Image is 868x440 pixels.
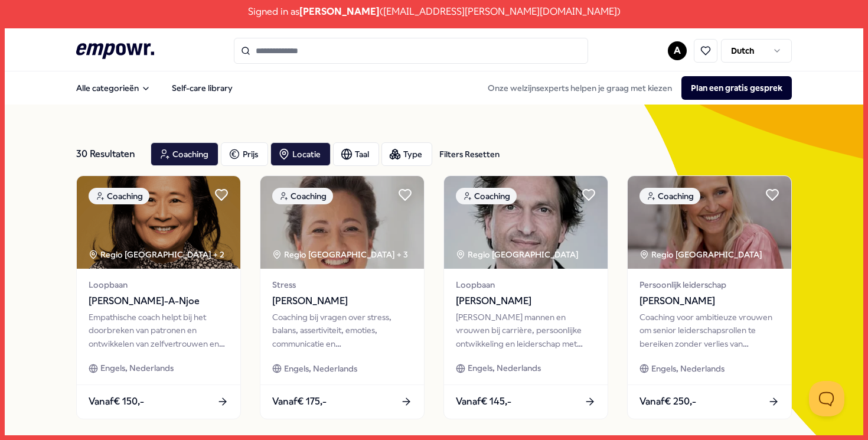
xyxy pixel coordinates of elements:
[76,175,241,419] a: package imageCoachingRegio [GEOGRAPHIC_DATA] + 2Loopbaan[PERSON_NAME]-A-NjoeEmpathische coach hel...
[639,188,700,204] div: Coaching
[100,361,174,374] span: Engels, Nederlands
[221,142,268,166] button: Prijs
[627,175,792,419] a: package imageCoachingRegio [GEOGRAPHIC_DATA] Persoonlijk leiderschap[PERSON_NAME]Coaching voor am...
[260,175,425,419] a: package imageCoachingRegio [GEOGRAPHIC_DATA] + 3Stress[PERSON_NAME]Coaching bij vragen over stres...
[272,311,412,350] div: Coaching bij vragen over stress, balans, assertiviteit, emoties, communicatie en loopbaanontwikke...
[651,362,725,375] span: Engels, Nederlands
[67,76,160,100] button: Alle categorieën
[76,142,141,166] div: 30 Resultaten
[668,41,687,60] button: A
[272,188,333,204] div: Coaching
[284,362,357,375] span: Engels, Nederlands
[272,248,408,261] div: Regio [GEOGRAPHIC_DATA] + 3
[456,294,596,309] span: [PERSON_NAME]
[478,76,792,100] div: Onze welzijnsexperts helpen je graag met kiezen
[444,176,608,269] img: package image
[89,311,229,350] div: Empathische coach helpt bij het doorbreken van patronen en ontwikkelen van zelfvertrouwen en inne...
[260,176,424,269] img: package image
[89,188,149,204] div: Coaching
[299,4,380,19] span: [PERSON_NAME]
[67,76,242,100] nav: Main
[639,248,764,261] div: Regio [GEOGRAPHIC_DATA]
[628,176,791,269] img: package image
[456,188,517,204] div: Coaching
[272,294,412,309] span: [PERSON_NAME]
[234,38,588,64] input: Search for products, categories or subcategories
[456,394,511,409] span: Vanaf € 145,-
[639,294,779,309] span: [PERSON_NAME]
[639,394,696,409] span: Vanaf € 250,-
[639,278,779,291] span: Persoonlijk leiderschap
[681,76,792,100] button: Plan een gratis gesprek
[272,278,412,291] span: Stress
[639,311,779,350] div: Coaching voor ambitieuze vrouwen om senior leiderschapsrollen te bereiken zonder verlies van vrou...
[89,394,144,409] span: Vanaf € 150,-
[468,361,541,374] span: Engels, Nederlands
[443,175,608,419] a: package imageCoachingRegio [GEOGRAPHIC_DATA] Loopbaan[PERSON_NAME][PERSON_NAME] mannen en vrouwen...
[162,76,242,100] a: Self-care library
[151,142,218,166] button: Coaching
[381,142,432,166] button: Type
[333,142,379,166] button: Taal
[809,381,844,416] iframe: Help Scout Beacon - Open
[77,176,240,269] img: package image
[456,278,596,291] span: Loopbaan
[89,248,224,261] div: Regio [GEOGRAPHIC_DATA] + 2
[439,148,500,161] div: Filters Resetten
[89,294,229,309] span: [PERSON_NAME]-A-Njoe
[270,142,331,166] button: Locatie
[89,278,229,291] span: Loopbaan
[456,248,580,261] div: Regio [GEOGRAPHIC_DATA]
[456,311,596,350] div: [PERSON_NAME] mannen en vrouwen bij carrière, persoonlijke ontwikkeling en leiderschap met doorta...
[272,394,327,409] span: Vanaf € 175,-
